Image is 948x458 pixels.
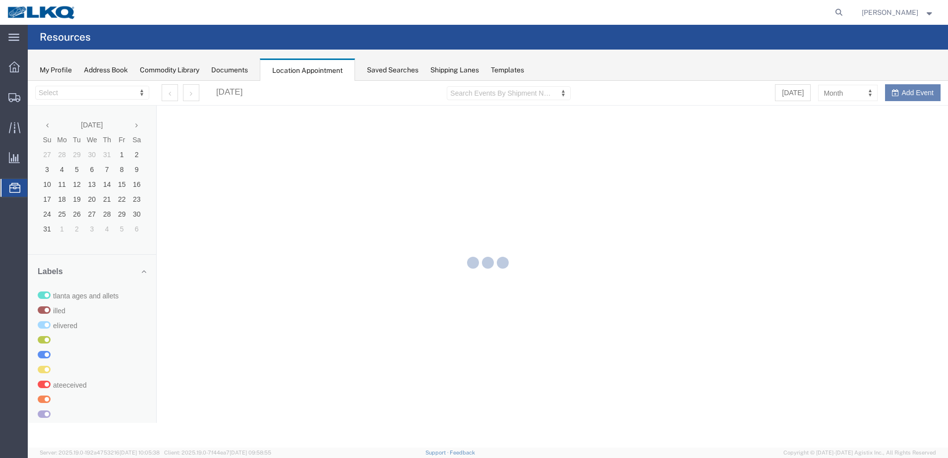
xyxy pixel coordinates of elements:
div: Shipping Lanes [430,65,479,75]
span: Client: 2025.19.0-7f44ea7 [164,450,271,456]
h4: Resources [40,25,91,50]
img: logo [7,5,76,20]
span: [DATE] 09:58:55 [230,450,271,456]
a: Support [425,450,450,456]
div: Documents [211,65,248,75]
button: [PERSON_NAME] [861,6,935,18]
span: [DATE] 10:05:38 [119,450,160,456]
span: Server: 2025.19.0-192a4753216 [40,450,160,456]
div: Saved Searches [367,65,418,75]
a: Feedback [450,450,475,456]
span: Adrienne Brown [862,7,918,18]
div: My Profile [40,65,72,75]
div: Location Appointment [260,58,355,81]
div: Commodity Library [140,65,199,75]
div: Address Book [84,65,128,75]
span: Copyright © [DATE]-[DATE] Agistix Inc., All Rights Reserved [783,449,936,457]
div: Templates [491,65,524,75]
